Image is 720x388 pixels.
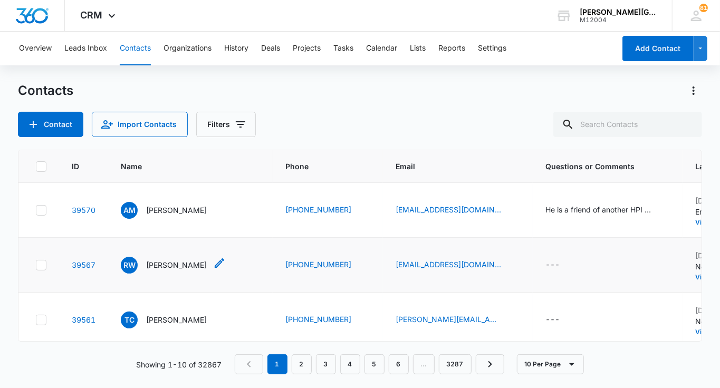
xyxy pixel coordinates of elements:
span: Name [121,161,245,172]
button: Leads Inbox [64,32,107,65]
div: notifications count [699,4,708,12]
span: Questions or Comments [545,161,670,172]
button: Overview [19,32,52,65]
a: Navigate to contact details page for Atesh Mopur [72,206,95,215]
a: [PHONE_NUMBER] [285,259,351,270]
div: Name - Ryne Wang - Select to Edit Field [121,257,226,274]
button: Deals [261,32,280,65]
button: Calendar [366,32,397,65]
div: account name [580,8,657,16]
a: Page 4 [340,354,360,374]
button: Filters [196,112,256,137]
div: Name - Atesh Mopur - Select to Edit Field [121,202,226,219]
button: Import Contacts [92,112,188,137]
p: [PERSON_NAME] [146,314,207,325]
div: Name - Terry Chang - Select to Edit Field [121,312,226,328]
button: 10 Per Page [517,354,584,374]
div: account id [580,16,657,24]
a: Page 2 [292,354,312,374]
div: --- [545,314,560,326]
div: Email - ann.yaping.wu@gmail.com - Select to Edit Field [396,314,520,326]
nav: Pagination [235,354,504,374]
a: Page 3287 [439,354,472,374]
div: Phone - (408) 338-5893 - Select to Edit Field [285,314,370,326]
a: Navigate to contact details page for Terry Chang [72,315,95,324]
button: Tasks [333,32,353,65]
p: [PERSON_NAME] [146,259,207,270]
span: Email [396,161,505,172]
span: CRM [81,9,103,21]
a: Page 5 [364,354,385,374]
div: Phone - (415) 710-7735 - Select to Edit Field [285,204,370,217]
button: Contacts [120,32,151,65]
div: Questions or Comments - He is a friend of another HPI client and wants to join on Thursday, 9/18.... [545,204,670,217]
button: Actions [685,82,702,99]
a: [PERSON_NAME][EMAIL_ADDRESS][PERSON_NAME][DOMAIN_NAME] [396,314,501,325]
button: Settings [478,32,506,65]
div: Phone - (408) 497-8071 - Select to Edit Field [285,259,370,271]
a: [EMAIL_ADDRESS][DOMAIN_NAME] [396,259,501,270]
span: 81 [699,4,708,12]
div: Questions or Comments - - Select to Edit Field [545,314,579,326]
button: Reports [438,32,465,65]
div: --- [545,259,560,271]
p: [PERSON_NAME] [146,205,207,216]
span: TC [121,312,138,328]
div: Email - satish.mopur@gmail.com - Select to Edit Field [396,204,520,217]
div: Questions or Comments - - Select to Edit Field [545,259,579,271]
span: ID [72,161,80,172]
span: Phone [285,161,355,172]
button: Add Contact [18,112,83,137]
button: Projects [293,32,321,65]
span: RW [121,257,138,274]
p: Showing 1-10 of 32867 [137,359,222,370]
a: Navigate to contact details page for Ryne Wang [72,260,95,269]
a: [PHONE_NUMBER] [285,314,351,325]
a: Page 6 [389,354,409,374]
button: Lists [410,32,426,65]
a: [PHONE_NUMBER] [285,204,351,215]
input: Search Contacts [553,112,702,137]
a: Page 3 [316,354,336,374]
button: Organizations [164,32,212,65]
h1: Contacts [18,83,73,99]
div: Email - sandmanthegreat1@gmail.com - Select to Edit Field [396,259,520,271]
button: Add Contact [622,36,694,61]
span: AM [121,202,138,219]
a: Next Page [476,354,504,374]
a: [EMAIL_ADDRESS][DOMAIN_NAME] [396,204,501,215]
button: History [224,32,248,65]
em: 1 [267,354,287,374]
div: He is a friend of another HPI client and wants to join [DATE][DATE]. He has a UTR of 7+. I've sen... [545,204,651,215]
